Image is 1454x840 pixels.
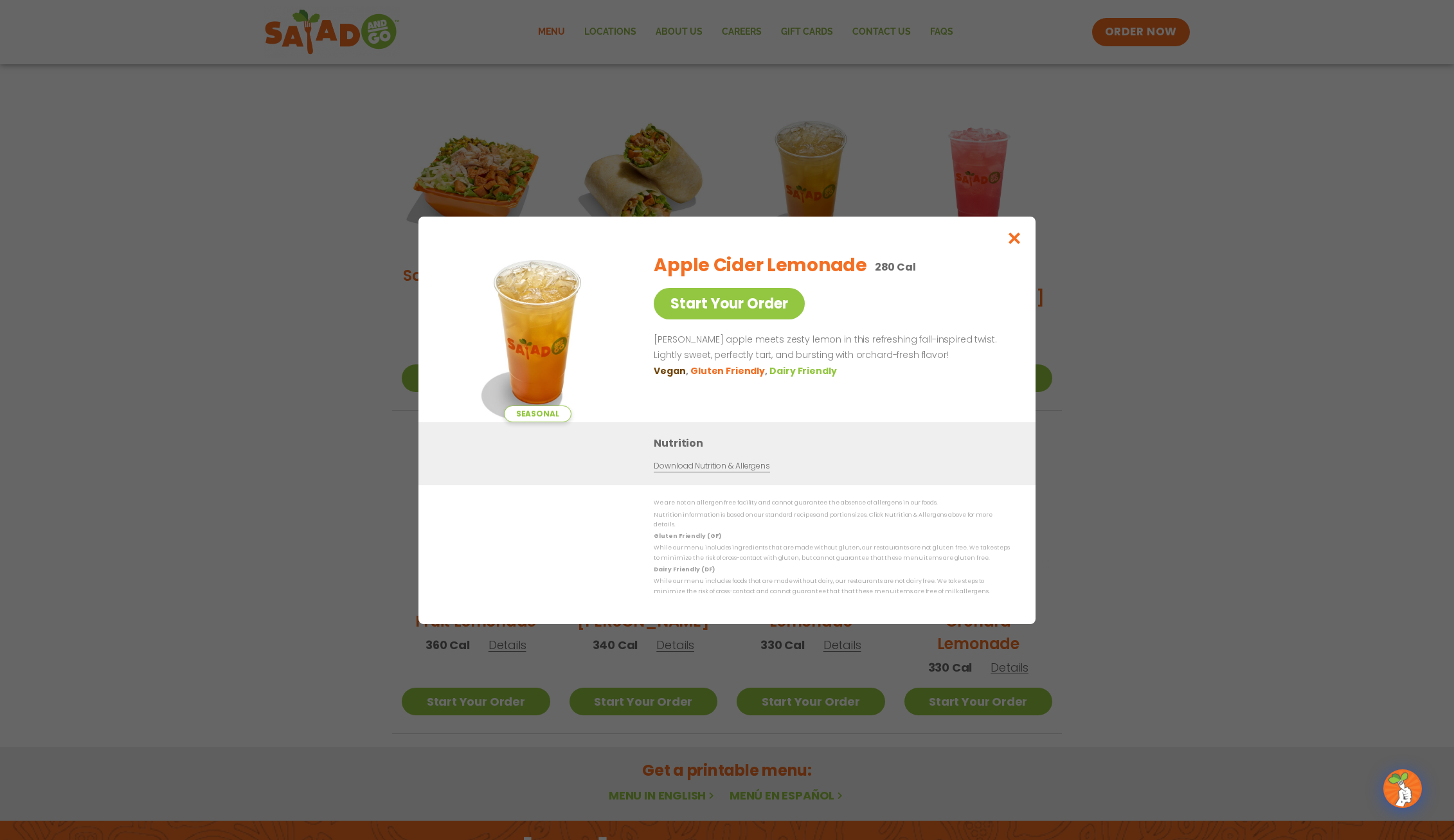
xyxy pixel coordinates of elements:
[654,576,1010,596] p: While our menu includes foods that are made without dairy, our restaurants are not dairy free. We...
[1385,771,1421,807] img: wpChatIcon
[690,364,769,377] li: Gluten Friendly
[654,532,721,540] strong: Gluten Friendly (GF)
[654,510,1010,530] p: Nutrition information is based on our standard recipes and portion sizes. Click Nutrition & Aller...
[875,259,916,275] p: 280 Cal
[994,217,1036,260] button: Close modal
[769,364,839,377] li: Dairy Friendly
[654,332,1005,363] p: [PERSON_NAME] apple meets zesty lemon in this refreshing fall-inspired twist. Lightly sweet, perf...
[654,435,1016,451] h3: Nutrition
[654,566,714,573] strong: Dairy Friendly (DF)
[654,460,769,472] a: Download Nutrition & Allergens
[654,252,866,279] h2: Apple Cider Lemonade
[654,288,805,319] a: Start Your Order
[654,543,1010,563] p: While our menu includes ingredients that are made without gluten, our restaurants are not gluten ...
[447,242,627,422] img: Featured product photo for Apple Cider Lemonade
[654,498,1010,508] p: We are not an allergen free facility and cannot guarantee the absence of allergens in our foods.
[504,406,571,422] span: Seasonal
[654,364,690,377] li: Vegan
